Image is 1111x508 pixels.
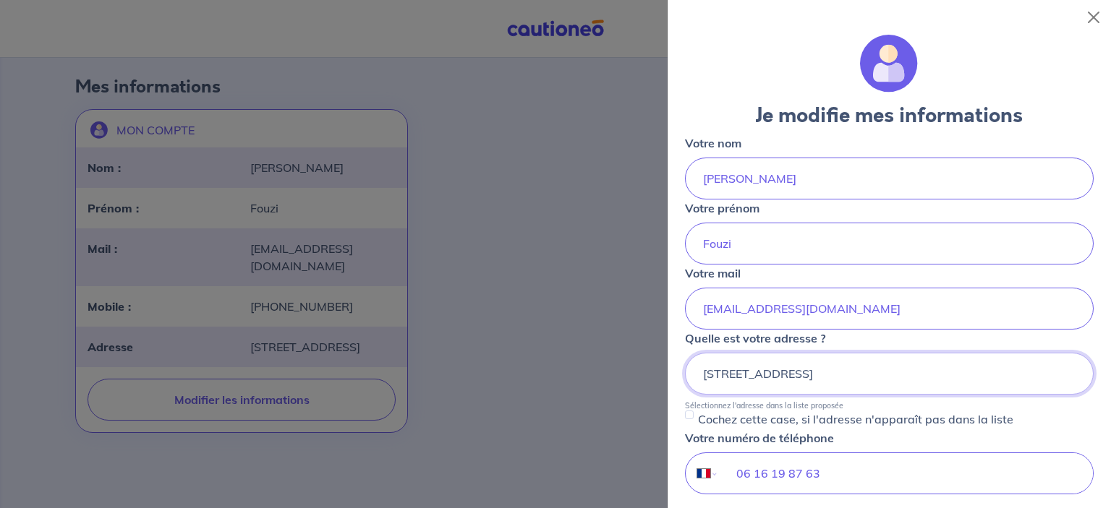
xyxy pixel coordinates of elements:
[685,264,741,282] p: Votre mail
[685,158,1094,199] input: Doe
[719,453,1093,494] input: 06 34 34 34 34
[1082,6,1105,29] button: Close
[685,353,1094,395] input: 11 rue de la liberté 75000 Paris
[685,330,825,347] p: Quelle est votre adresse ?
[685,104,1094,129] h3: Je modifie mes informations
[685,400,843,410] p: Sélectionnez l'adresse dans la liste proposée
[685,429,834,447] p: Votre numéro de téléphone
[685,134,741,152] p: Votre nom
[698,410,1013,428] p: Cochez cette case, si l'adresse n'apparaît pas dans la liste
[685,288,1094,330] input: mail@mail.com
[685,223,1094,264] input: John
[860,35,918,92] img: illu_account.svg
[685,199,759,217] p: Votre prénom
